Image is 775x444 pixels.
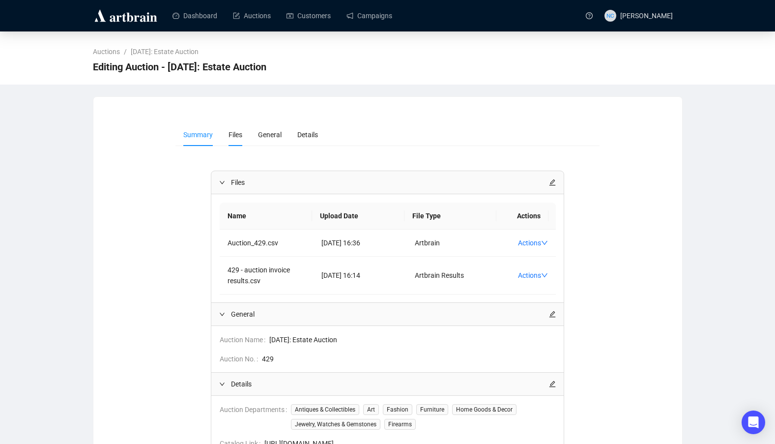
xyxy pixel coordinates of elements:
[219,381,225,387] span: expanded
[742,411,765,434] div: Open Intercom Messenger
[314,257,407,295] td: [DATE] 16:14
[220,334,269,345] span: Auction Name
[384,419,416,430] span: Firearms
[549,179,556,186] span: edit
[415,239,440,247] span: Artbrain
[541,272,548,279] span: down
[541,239,548,246] span: down
[219,179,225,185] span: expanded
[231,309,549,320] span: General
[211,373,564,395] div: Detailsedit
[416,404,448,415] span: Furniture
[233,3,271,29] a: Auctions
[586,12,593,19] span: question-circle
[287,3,331,29] a: Customers
[383,404,412,415] span: Fashion
[93,59,266,75] span: Editing Auction - August 7th, 2025: Estate Auction
[346,3,392,29] a: Campaigns
[231,379,549,389] span: Details
[258,131,282,139] span: General
[518,239,548,247] a: Actions
[496,203,548,230] th: Actions
[314,230,407,257] td: [DATE] 16:36
[452,404,517,415] span: Home Goods & Decor
[363,404,379,415] span: Art
[415,271,464,279] span: Artbrain Results
[219,311,225,317] span: expanded
[620,12,673,20] span: [PERSON_NAME]
[124,46,127,57] li: /
[93,8,159,24] img: logo
[220,203,312,230] th: Name
[91,46,122,57] a: Auctions
[269,334,556,345] span: [DATE]: Estate Auction
[211,303,564,326] div: Generaledit
[220,404,291,430] span: Auction Departments
[549,381,556,387] span: edit
[262,354,556,364] span: 429
[297,131,318,139] span: Details
[220,230,314,257] td: Auction_429.csv
[220,257,314,295] td: 429 - auction invoice results.csv
[404,203,497,230] th: File Type
[549,311,556,318] span: edit
[518,271,548,279] a: Actions
[291,404,359,415] span: Antiques & Collectibles
[231,177,549,188] span: Files
[129,46,201,57] a: [DATE]: Estate Auction
[211,171,564,194] div: Filesedit
[220,354,262,364] span: Auction No.
[606,11,614,20] span: NC
[183,131,213,139] span: Summary
[291,419,380,430] span: Jewelry, Watches & Gemstones
[172,3,217,29] a: Dashboard
[229,131,242,139] span: Files
[312,203,404,230] th: Upload Date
